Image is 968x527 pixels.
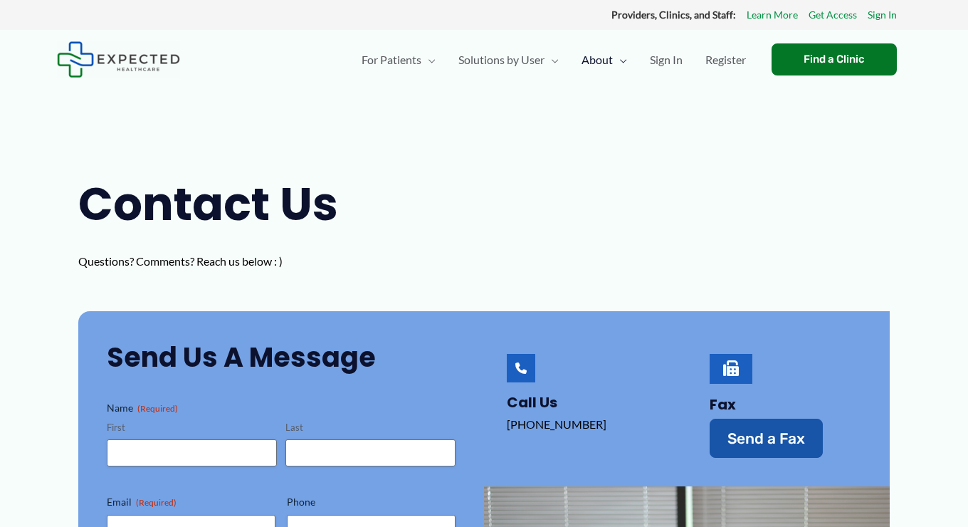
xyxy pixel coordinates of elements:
span: (Required) [136,497,177,508]
span: For Patients [362,35,421,85]
a: Call Us [507,354,535,382]
a: AboutMenu Toggle [570,35,638,85]
a: Sign In [638,35,694,85]
h2: Send Us a Message [107,340,456,375]
span: Menu Toggle [544,35,559,85]
label: Phone [287,495,456,509]
h4: Fax [710,396,861,413]
a: Solutions by UserMenu Toggle [447,35,570,85]
span: Register [705,35,746,85]
p: [PHONE_NUMBER]‬‬ [507,414,658,435]
a: Find a Clinic [772,43,897,75]
nav: Primary Site Navigation [350,35,757,85]
a: Sign In [868,6,897,24]
p: Questions? Comments? Reach us below : ) [78,251,370,272]
span: Sign In [650,35,683,85]
span: Solutions by User [458,35,544,85]
span: Send a Fax [727,431,805,446]
img: Expected Healthcare Logo - side, dark font, small [57,41,180,78]
strong: Providers, Clinics, and Staff: [611,9,736,21]
h1: Contact Us [78,172,370,236]
label: First [107,421,277,434]
a: Register [694,35,757,85]
span: (Required) [137,403,178,414]
a: Send a Fax [710,419,823,458]
span: Menu Toggle [421,35,436,85]
a: Get Access [809,6,857,24]
a: For PatientsMenu Toggle [350,35,447,85]
label: Email [107,495,275,509]
legend: Name [107,401,178,415]
span: About [582,35,613,85]
label: Last [285,421,456,434]
a: Call Us [507,392,557,412]
span: Menu Toggle [613,35,627,85]
a: Learn More [747,6,798,24]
